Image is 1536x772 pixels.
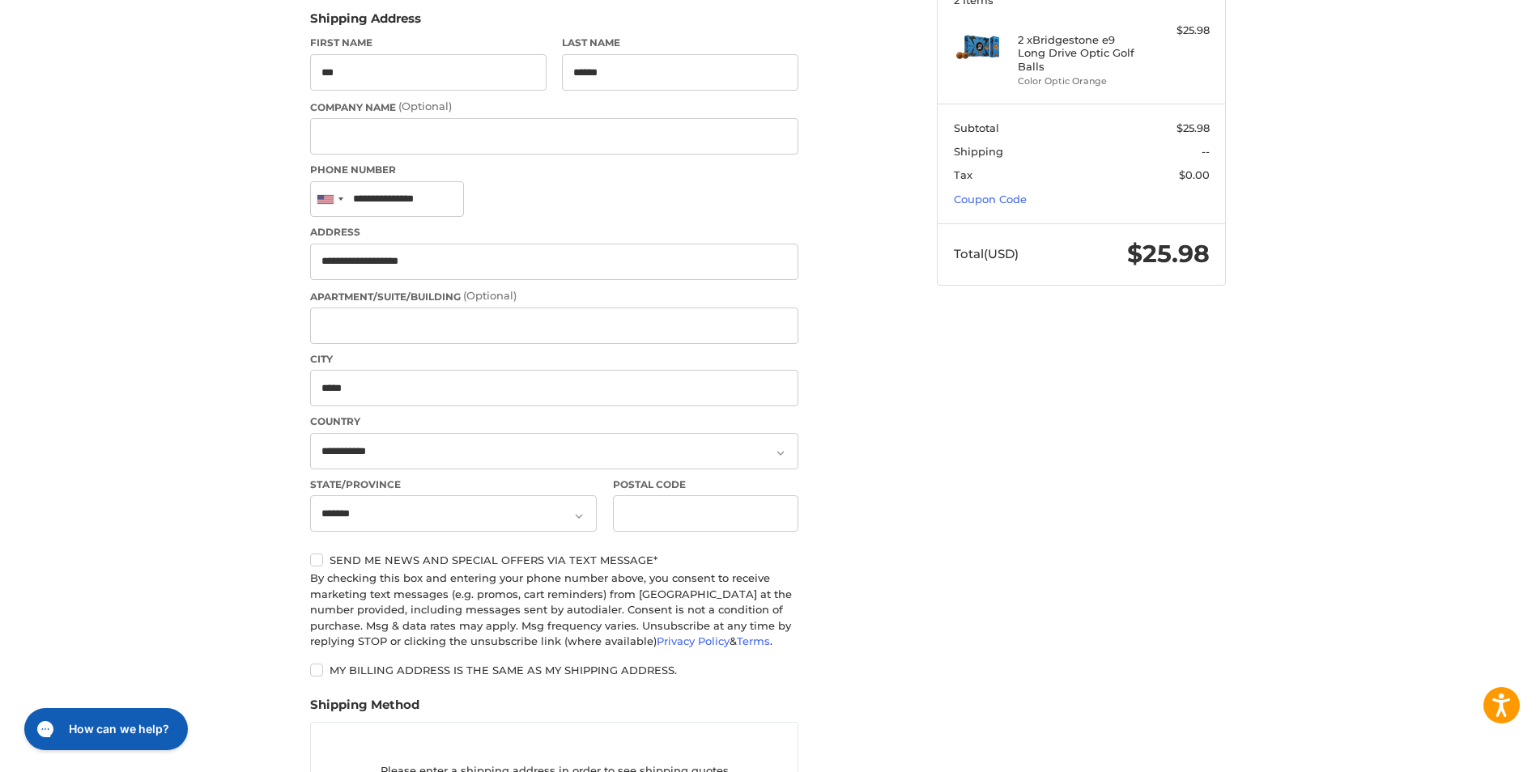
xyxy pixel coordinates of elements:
[310,288,798,304] label: Apartment/Suite/Building
[954,145,1003,158] span: Shipping
[1018,33,1142,73] h4: 2 x Bridgestone e9 Long Drive Optic Golf Balls
[954,121,999,134] span: Subtotal
[1202,145,1210,158] span: --
[954,193,1027,206] a: Coupon Code
[311,182,348,217] div: United States: +1
[310,571,798,650] div: By checking this box and entering your phone number above, you consent to receive marketing text ...
[310,352,798,367] label: City
[562,36,798,50] label: Last Name
[1179,168,1210,181] span: $0.00
[1146,23,1210,39] div: $25.98
[310,225,798,240] label: Address
[737,634,770,647] a: Terms
[310,554,798,566] label: Send me news and special offers via text message*
[310,10,421,36] legend: Shipping Address
[310,99,798,115] label: Company Name
[1127,239,1210,269] span: $25.98
[310,477,597,492] label: State/Province
[954,168,972,181] span: Tax
[1402,728,1536,772] iframe: Google Customer Reviews
[954,246,1019,261] span: Total (USD)
[463,289,517,302] small: (Optional)
[310,163,798,177] label: Phone Number
[398,100,452,112] small: (Optional)
[16,702,193,756] iframe: Gorgias live chat messenger
[310,664,798,677] label: My billing address is the same as my shipping address.
[310,696,419,722] legend: Shipping Method
[657,634,730,647] a: Privacy Policy
[613,477,799,492] label: Postal Code
[310,36,547,50] label: First Name
[310,414,798,429] label: Country
[1176,121,1210,134] span: $25.98
[1018,74,1142,88] li: Color Optic Orange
